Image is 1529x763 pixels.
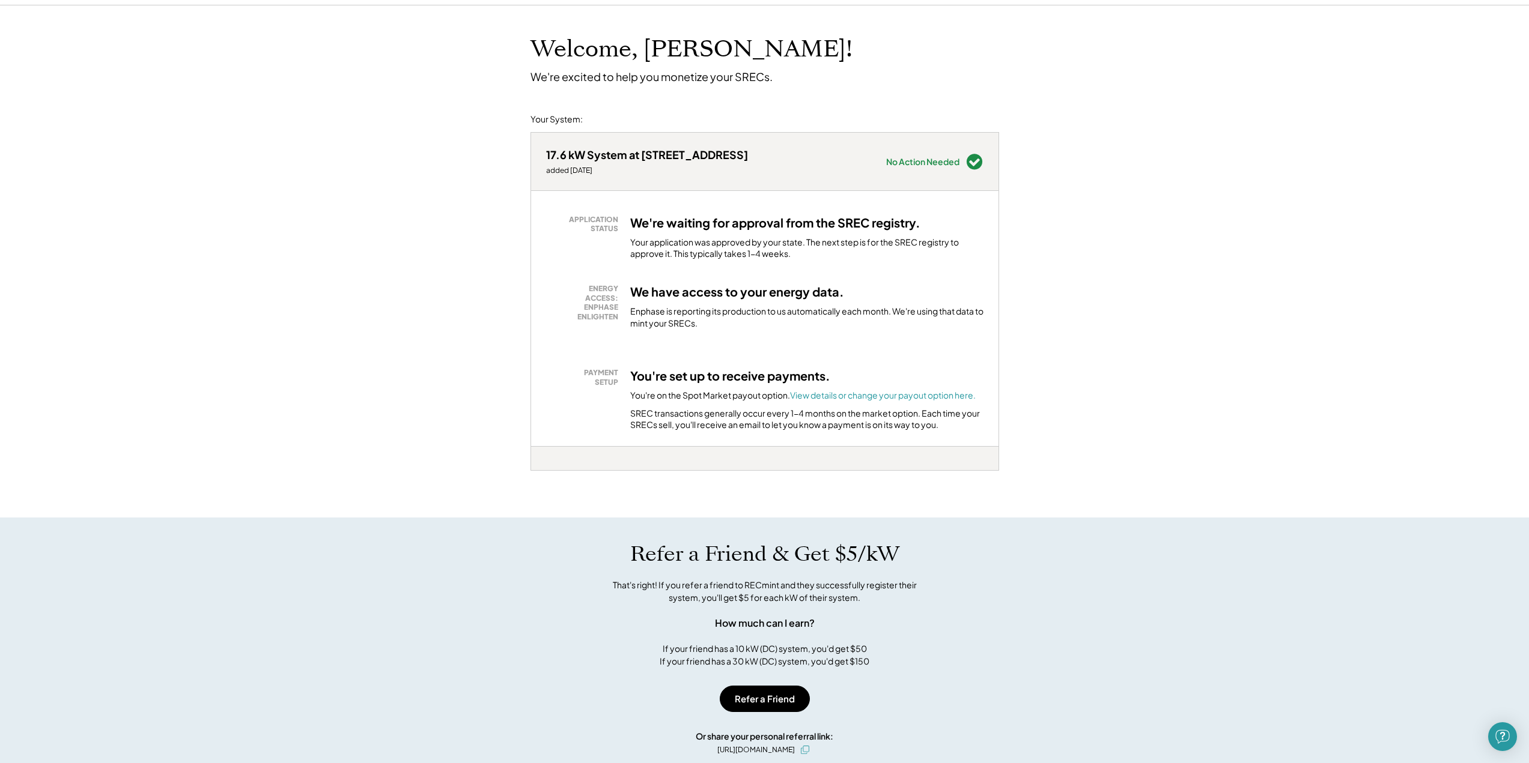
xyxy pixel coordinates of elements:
[546,148,748,161] div: 17.6 kW System at [STREET_ADDRESS]
[790,390,976,400] a: View details or change your payout option here.
[600,579,930,604] div: That's right! If you refer a friend to RECmint and they successfully register their system, you'l...
[530,35,853,64] h1: Welcome, [PERSON_NAME]!
[630,408,983,431] div: SREC transactions generally occur every 1-4 months on the market option. Each time your SRECs sel...
[630,215,920,231] h3: We're waiting for approval from the SREC registry.
[530,70,773,83] div: We're excited to help you monetize your SRECs.
[552,368,618,387] div: PAYMENT SETUP
[530,113,583,125] div: Your System:
[1488,722,1517,751] div: Open Intercom Messenger
[630,541,899,567] h1: Refer a Friend & Get $5/kW
[552,284,618,321] div: ENERGY ACCESS: ENPHASE ENLIGHTEN
[630,237,983,260] div: Your application was approved by your state. The next step is for the SREC registry to approve it...
[630,390,976,402] div: You're on the Spot Market payout option.
[660,642,869,668] div: If your friend has a 10 kW (DC) system, you'd get $50 If your friend has a 30 kW (DC) system, you...
[696,730,833,743] div: Or share your personal referral link:
[546,166,748,175] div: added [DATE]
[886,157,959,166] div: No Action Needed
[715,616,815,630] div: How much can I earn?
[552,215,618,234] div: APPLICATION STATUS
[720,686,810,712] button: Refer a Friend
[630,306,983,329] div: Enphase is reporting its production to us automatically each month. We're using that data to mint...
[630,284,844,300] h3: We have access to your energy data.
[798,743,812,757] button: click to copy
[530,471,573,475] div: hqidndsq - VA Distributed
[630,368,830,384] h3: You're set up to receive payments.
[717,744,795,755] div: [URL][DOMAIN_NAME]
